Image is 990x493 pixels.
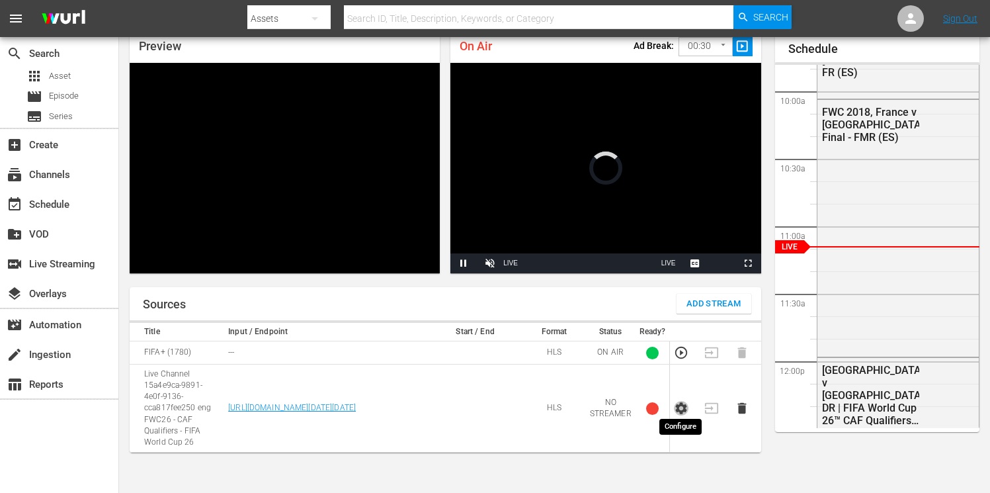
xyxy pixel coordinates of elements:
h1: Sources [143,298,186,311]
span: Episode [49,89,79,103]
button: Seek to live, currently behind live [655,253,682,273]
span: LIVE [661,259,676,267]
button: Captions [682,253,708,273]
a: Sign Out [943,13,977,24]
button: Search [733,5,792,29]
td: ON AIR [586,341,636,365]
h1: Schedule [788,42,980,56]
div: [GEOGRAPHIC_DATA] v [GEOGRAPHIC_DATA] DR | FIFA World Cup 26™ CAF Qualifiers (ES) [822,364,920,427]
span: Add Stream [686,296,741,312]
span: Episode [26,89,42,105]
span: Automation [7,317,22,333]
button: Delete [735,401,749,416]
span: Overlays [7,286,22,302]
th: Ready? [636,323,670,341]
div: FWC 2018, France v [GEOGRAPHIC_DATA], Final - FMR (ES) [822,106,920,144]
span: On Air [460,39,492,53]
span: Asset [49,69,71,83]
td: FIFA+ (1780) [130,341,224,365]
button: Pause [450,253,477,273]
img: ans4CAIJ8jUAAAAAAAAAAAAAAAAAAAAAAAAgQb4GAAAAAAAAAAAAAAAAAAAAAAAAJMjXAAAAAAAAAAAAAAAAAAAAAAAAgAT5G... [32,3,95,34]
span: Channels [7,167,22,183]
span: menu [8,11,24,26]
button: Fullscreen [735,253,761,273]
td: HLS [522,365,585,453]
button: Add Stream [677,294,751,314]
span: Ingestion [7,347,22,363]
span: Series [49,110,73,123]
th: Title [130,323,224,341]
th: Input / Endpoint [224,323,428,341]
a: [URL][DOMAIN_NAME][DATE][DATE] [228,403,356,412]
td: HLS [522,341,585,365]
span: Preview [139,39,181,53]
span: Search [753,5,788,29]
div: 00:30 [679,34,733,59]
td: NO STREAMER [586,365,636,453]
div: LIVE [503,253,518,273]
div: Video Player [130,63,440,273]
span: VOD [7,226,22,242]
th: Start / End [428,323,522,341]
td: Live Channel 15a4e9ca-9891-4e0f-9136-cca817fee250 eng FWC26 - CAF Qualifiers - FIFA World Cup 26 [130,365,224,453]
button: Picture-in-Picture [708,253,735,273]
span: Reports [7,377,22,392]
span: Live Streaming [7,256,22,272]
span: slideshow_sharp [735,39,750,54]
button: Unmute [477,253,503,273]
p: Ad Break: [634,40,674,51]
th: Status [586,323,636,341]
span: Search [7,46,22,62]
span: Asset [26,68,42,84]
td: --- [224,341,428,365]
span: Series [26,109,42,124]
div: Video Player [450,63,761,273]
span: Schedule [7,197,22,212]
th: Format [522,323,585,341]
span: Create [7,137,22,153]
